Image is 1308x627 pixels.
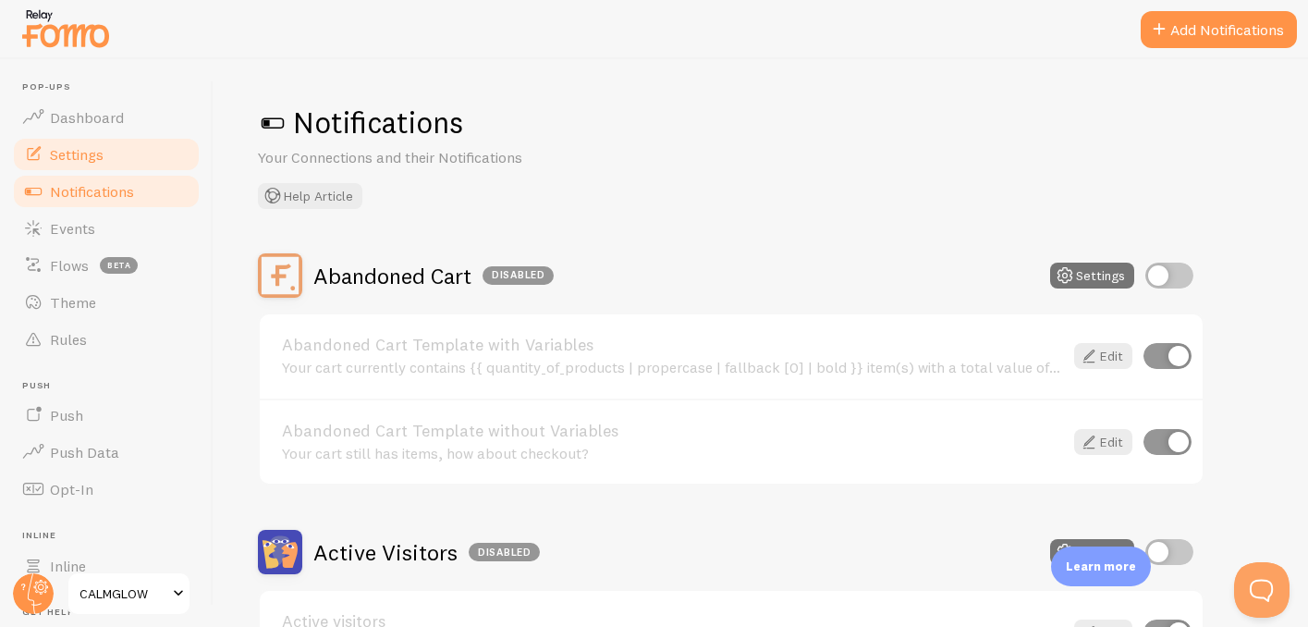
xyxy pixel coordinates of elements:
[282,337,1063,353] a: Abandoned Cart Template with Variables
[50,219,95,238] span: Events
[11,136,202,173] a: Settings
[22,81,202,93] span: Pop-ups
[1234,562,1290,618] iframe: Help Scout Beacon - Open
[313,538,540,567] h2: Active Visitors
[11,471,202,508] a: Opt-In
[79,583,167,605] span: CALMGLOW
[258,183,362,209] button: Help Article
[282,423,1063,439] a: Abandoned Cart Template without Variables
[50,182,134,201] span: Notifications
[258,530,302,574] img: Active Visitors
[11,247,202,284] a: Flows beta
[282,359,1063,375] div: Your cart currently contains {{ quantity_of_products | propercase | fallback [0] | bold }} item(s...
[1066,558,1136,575] p: Learn more
[22,380,202,392] span: Push
[282,445,1063,461] div: Your cart still has items, how about checkout?
[11,397,202,434] a: Push
[50,256,89,275] span: Flows
[258,104,1264,141] h1: Notifications
[50,406,83,424] span: Push
[11,434,202,471] a: Push Data
[50,557,86,575] span: Inline
[22,530,202,542] span: Inline
[11,210,202,247] a: Events
[11,284,202,321] a: Theme
[11,321,202,358] a: Rules
[11,173,202,210] a: Notifications
[1050,539,1134,565] button: Settings
[50,293,96,312] span: Theme
[1074,429,1132,455] a: Edit
[100,257,138,274] span: beta
[19,5,112,52] img: fomo-relay-logo-orange.svg
[483,266,554,285] div: Disabled
[1051,547,1151,586] div: Learn more
[11,547,202,584] a: Inline
[67,572,191,616] a: CALMGLOW
[11,99,202,136] a: Dashboard
[469,543,540,561] div: Disabled
[50,108,124,127] span: Dashboard
[50,443,119,461] span: Push Data
[1050,263,1134,289] button: Settings
[258,253,302,298] img: Abandoned Cart
[50,330,87,349] span: Rules
[50,145,104,164] span: Settings
[313,262,554,290] h2: Abandoned Cart
[50,480,93,498] span: Opt-In
[258,147,702,168] p: Your Connections and their Notifications
[1074,343,1132,369] a: Edit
